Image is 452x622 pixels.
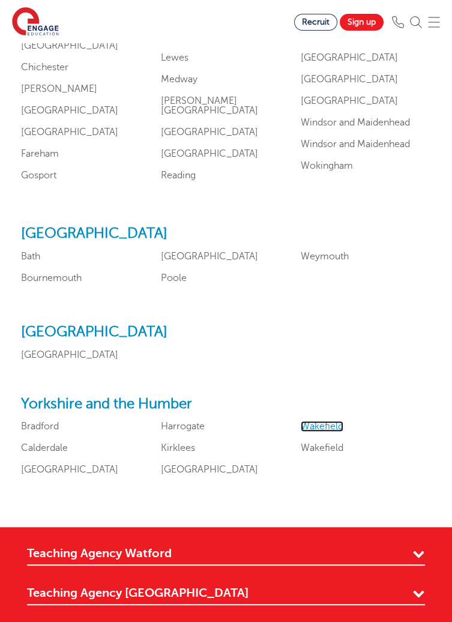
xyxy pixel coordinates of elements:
[392,16,404,28] img: Phone
[21,83,97,94] a: [PERSON_NAME]
[21,225,431,243] h2: [GEOGRAPHIC_DATA]
[21,464,118,475] a: [GEOGRAPHIC_DATA]
[301,74,398,85] a: [GEOGRAPHIC_DATA]
[161,273,187,283] a: Poole
[161,251,258,262] a: [GEOGRAPHIC_DATA]
[21,105,118,116] a: [GEOGRAPHIC_DATA]
[21,40,118,51] a: [GEOGRAPHIC_DATA]
[161,148,258,159] a: [GEOGRAPHIC_DATA]
[12,7,59,37] img: Engage Education
[301,52,398,63] a: [GEOGRAPHIC_DATA]
[21,396,431,413] h2: Yorkshire and the Humber
[294,14,337,31] a: Recruit
[301,95,398,106] a: [GEOGRAPHIC_DATA]
[340,14,384,31] a: Sign up
[161,74,197,85] a: Medway
[21,324,431,341] h2: [GEOGRAPHIC_DATA]
[21,62,68,73] a: Chichester
[21,127,118,137] a: [GEOGRAPHIC_DATA]
[301,442,343,453] a: Wakefield
[21,148,59,159] a: Fareham
[21,442,68,453] a: Calderdale
[428,16,440,28] img: Mobile Menu
[21,170,56,181] a: Gosport
[161,95,258,116] a: [PERSON_NAME][GEOGRAPHIC_DATA]
[161,421,205,432] a: Harrogate
[161,170,196,181] a: Reading
[302,17,330,26] span: Recruit
[21,349,118,360] a: [GEOGRAPHIC_DATA]
[21,273,82,283] a: Bournemouth
[27,545,425,566] a: Teaching Agency Watford
[301,160,353,171] a: Wokingham
[301,139,410,149] a: Windsor and Maidenhead
[301,421,343,432] a: Wakefield
[301,117,410,128] a: Windsor and Maidenhead
[161,464,258,475] a: [GEOGRAPHIC_DATA]
[410,16,422,28] img: Search
[21,421,59,432] a: Bradford
[161,52,188,63] a: Lewes
[161,127,258,137] a: [GEOGRAPHIC_DATA]
[301,251,349,262] a: Weymouth
[27,585,425,605] a: Teaching Agency [GEOGRAPHIC_DATA]
[161,442,195,453] a: Kirklees
[21,251,40,262] a: Bath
